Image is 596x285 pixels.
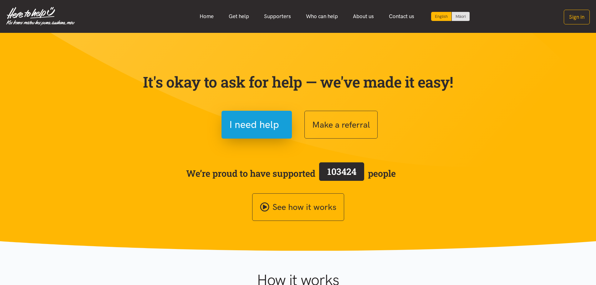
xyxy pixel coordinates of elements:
div: Language toggle [431,12,470,21]
a: About us [345,10,381,23]
a: Switch to Te Reo Māori [452,12,470,21]
span: 103424 [327,165,356,177]
div: Current language [431,12,452,21]
a: Get help [221,10,257,23]
button: I need help [222,111,292,139]
a: 103424 [315,161,368,186]
p: It's okay to ask for help — we've made it easy! [142,73,455,91]
span: I need help [229,117,279,133]
a: Home [192,10,221,23]
span: We’re proud to have supported people [186,161,396,186]
a: Who can help [298,10,345,23]
img: Home [6,7,75,26]
button: Sign in [564,10,590,24]
a: Supporters [257,10,298,23]
a: Contact us [381,10,422,23]
button: Make a referral [304,111,378,139]
a: See how it works [252,193,344,221]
